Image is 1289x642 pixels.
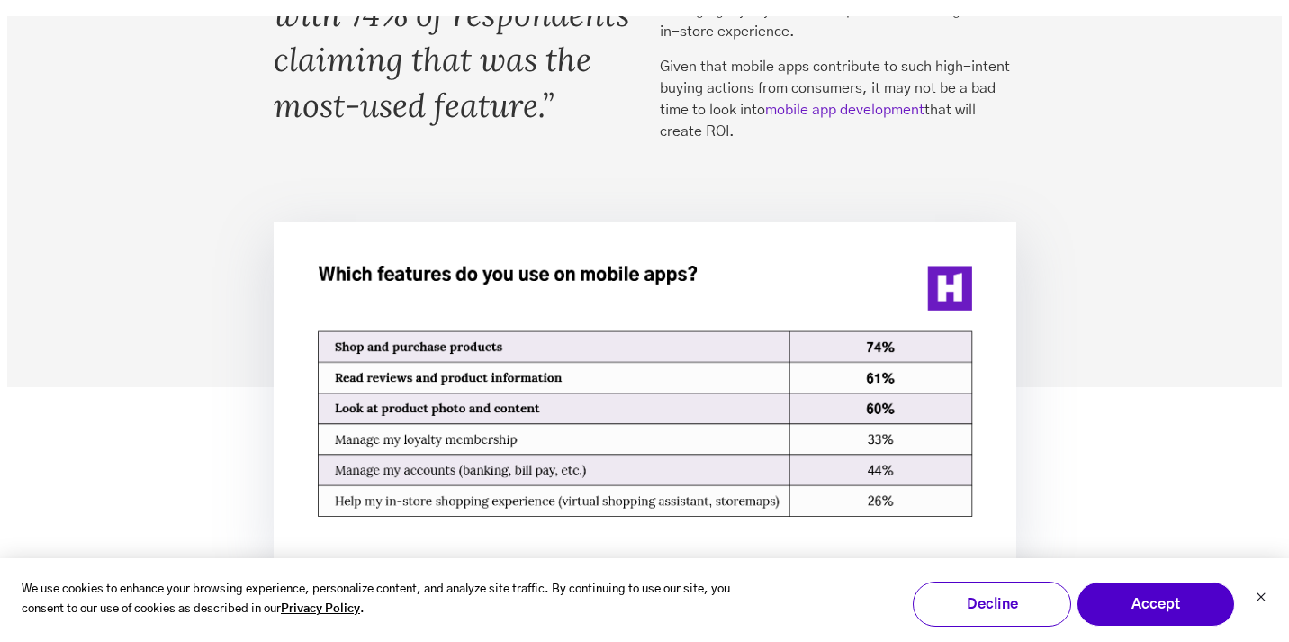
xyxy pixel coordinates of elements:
[281,600,360,620] a: Privacy Policy
[22,580,752,621] p: We use cookies to enhance your browsing experience, personalize content, and analyze site traffic...
[1077,582,1235,627] button: Accept
[765,103,924,117] a: mobile app development
[660,56,1016,142] p: Given that mobile apps contribute to such high-intent buying actions from consumers, it may not b...
[913,582,1071,627] button: Decline
[274,222,1016,560] img: 01-Which-features-do-you-use-on-mobile-apps
[1256,590,1266,609] button: Dismiss cookie banner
